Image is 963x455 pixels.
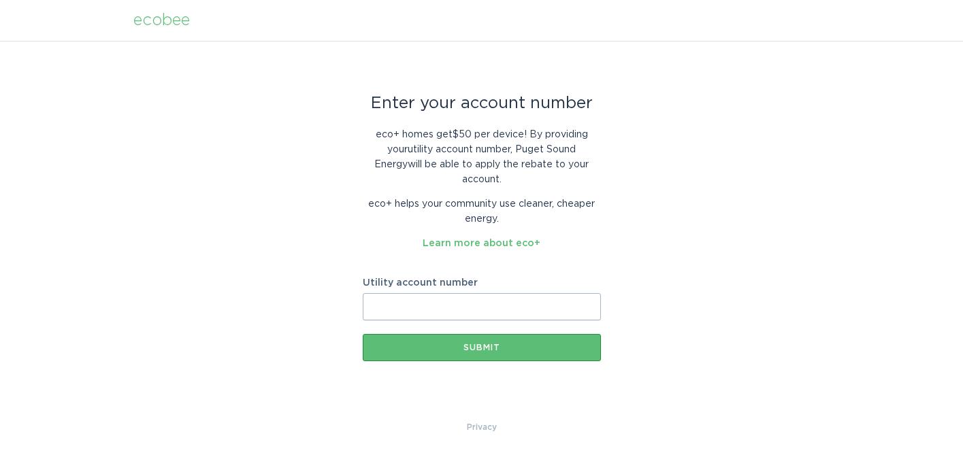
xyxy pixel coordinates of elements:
[363,197,601,226] p: eco+ helps your community use cleaner, cheaper energy.
[467,420,497,435] a: Privacy Policy & Terms of Use
[423,239,540,248] a: Learn more about eco+
[370,343,594,352] div: Submit
[363,96,601,111] div: Enter your account number
[363,127,601,187] p: eco+ homes get $50 per device ! By providing your utility account number , Puget Sound Energy wil...
[363,278,601,288] label: Utility account number
[133,13,190,28] div: ecobee
[363,334,601,361] button: Submit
